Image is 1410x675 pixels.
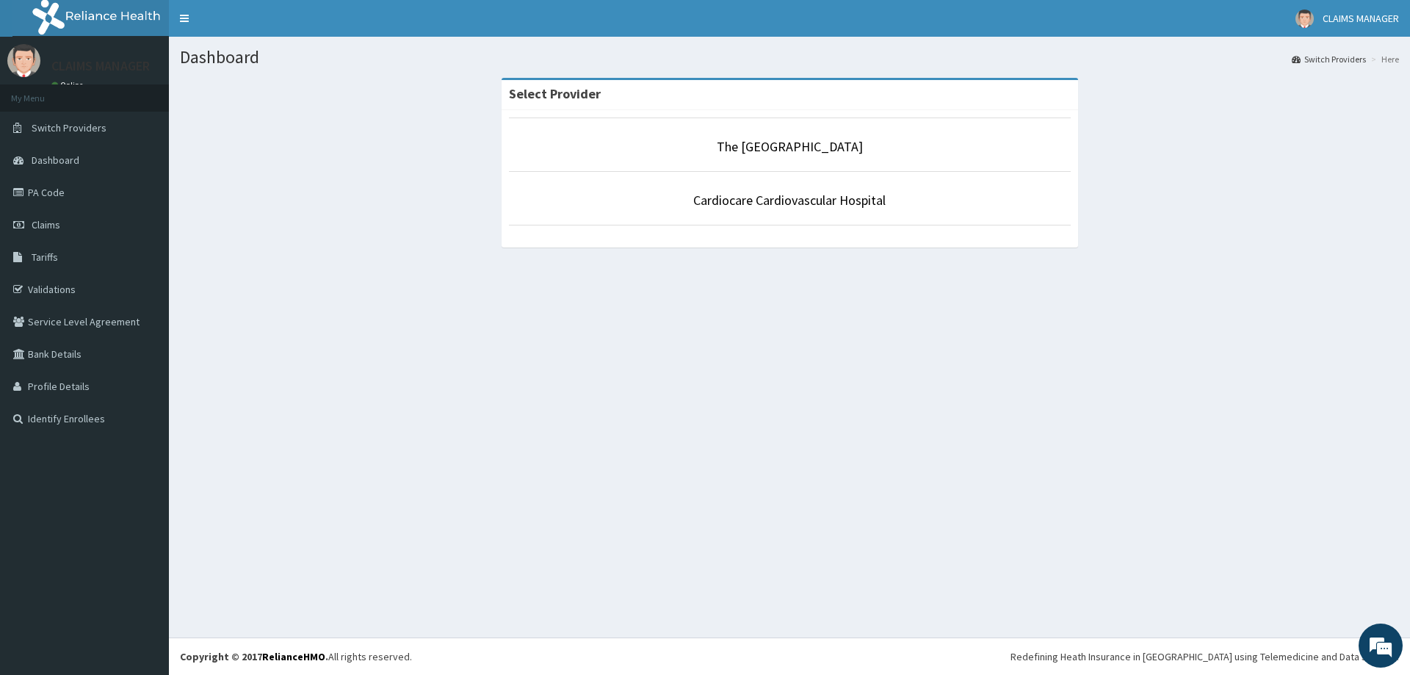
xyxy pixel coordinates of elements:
a: Switch Providers [1292,53,1366,65]
strong: Copyright © 2017 . [180,650,328,663]
img: User Image [7,44,40,77]
img: User Image [1295,10,1314,28]
span: Switch Providers [32,121,106,134]
textarea: Type your message and hit 'Enter' [7,401,280,452]
span: We're online! [85,185,203,333]
span: Tariffs [32,250,58,264]
p: CLAIMS MANAGER [51,59,150,73]
h1: Dashboard [180,48,1399,67]
footer: All rights reserved. [169,638,1410,675]
span: Dashboard [32,154,79,167]
a: RelianceHMO [262,650,325,663]
a: The [GEOGRAPHIC_DATA] [717,138,863,155]
li: Here [1367,53,1399,65]
img: d_794563401_company_1708531726252_794563401 [27,73,59,110]
span: Claims [32,218,60,231]
strong: Select Provider [509,85,601,102]
a: Online [51,80,87,90]
div: Chat with us now [76,82,247,101]
a: Cardiocare Cardiovascular Hospital [693,192,886,209]
div: Redefining Heath Insurance in [GEOGRAPHIC_DATA] using Telemedicine and Data Science! [1010,649,1399,664]
span: CLAIMS MANAGER [1323,12,1399,25]
div: Minimize live chat window [241,7,276,43]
